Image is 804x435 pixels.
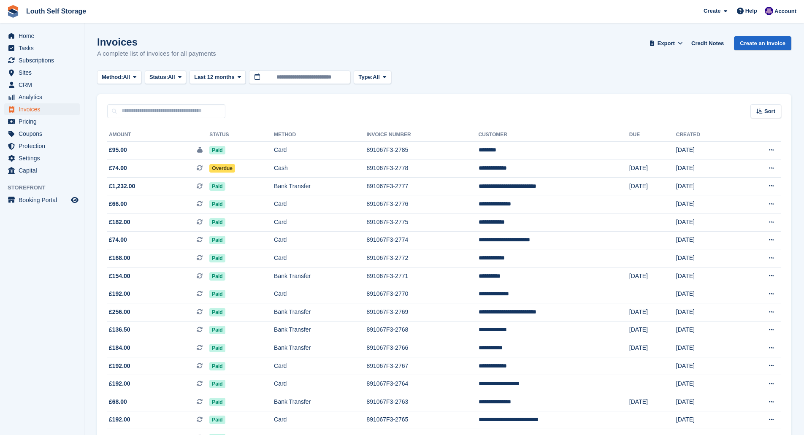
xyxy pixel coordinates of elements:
[209,164,235,173] span: Overdue
[366,128,478,142] th: Invoice Number
[4,30,80,42] a: menu
[109,254,130,262] span: £168.00
[109,343,130,352] span: £184.00
[19,116,69,127] span: Pricing
[366,213,478,232] td: 891067F3-2775
[4,42,80,54] a: menu
[704,7,720,15] span: Create
[109,308,130,316] span: £256.00
[765,7,773,15] img: Matthew Frith
[19,103,69,115] span: Invoices
[19,91,69,103] span: Analytics
[109,164,127,173] span: £74.00
[274,141,366,159] td: Card
[19,79,69,91] span: CRM
[168,73,175,81] span: All
[366,303,478,322] td: 891067F3-2769
[676,195,737,213] td: [DATE]
[4,128,80,140] a: menu
[194,73,234,81] span: Last 12 months
[4,54,80,66] a: menu
[4,140,80,152] a: menu
[366,177,478,195] td: 891067F3-2777
[274,321,366,339] td: Bank Transfer
[274,195,366,213] td: Card
[19,140,69,152] span: Protection
[109,200,127,208] span: £66.00
[676,411,737,429] td: [DATE]
[676,357,737,375] td: [DATE]
[676,375,737,393] td: [DATE]
[274,303,366,322] td: Bank Transfer
[373,73,380,81] span: All
[189,70,246,84] button: Last 12 months
[19,54,69,66] span: Subscriptions
[109,415,130,424] span: £192.00
[109,235,127,244] span: £74.00
[366,285,478,303] td: 891067F3-2770
[676,213,737,232] td: [DATE]
[774,7,796,16] span: Account
[366,357,478,375] td: 891067F3-2767
[4,67,80,78] a: menu
[109,325,130,334] span: £136.50
[209,326,225,334] span: Paid
[149,73,168,81] span: Status:
[274,339,366,357] td: Bank Transfer
[209,128,274,142] th: Status
[629,321,676,339] td: [DATE]
[23,4,89,18] a: Louth Self Storage
[354,70,391,84] button: Type: All
[209,254,225,262] span: Paid
[274,411,366,429] td: Card
[274,375,366,393] td: Card
[209,236,225,244] span: Paid
[274,267,366,285] td: Bank Transfer
[274,357,366,375] td: Card
[676,159,737,178] td: [DATE]
[366,411,478,429] td: 891067F3-2765
[209,380,225,388] span: Paid
[4,79,80,91] a: menu
[209,290,225,298] span: Paid
[366,267,478,285] td: 891067F3-2771
[366,159,478,178] td: 891067F3-2778
[647,36,685,50] button: Export
[688,36,727,50] a: Credit Notes
[734,36,791,50] a: Create an Invoice
[209,146,225,154] span: Paid
[19,165,69,176] span: Capital
[629,159,676,178] td: [DATE]
[366,141,478,159] td: 891067F3-2785
[109,397,127,406] span: £68.00
[107,128,209,142] th: Amount
[629,267,676,285] td: [DATE]
[4,103,80,115] a: menu
[366,393,478,411] td: 891067F3-2763
[209,200,225,208] span: Paid
[745,7,757,15] span: Help
[366,249,478,267] td: 891067F3-2772
[102,73,123,81] span: Method:
[358,73,373,81] span: Type:
[4,91,80,103] a: menu
[366,195,478,213] td: 891067F3-2776
[274,159,366,178] td: Cash
[676,321,737,339] td: [DATE]
[109,146,127,154] span: £95.00
[109,289,130,298] span: £192.00
[209,272,225,281] span: Paid
[274,393,366,411] td: Bank Transfer
[19,67,69,78] span: Sites
[676,393,737,411] td: [DATE]
[109,218,130,227] span: £182.00
[109,379,130,388] span: £192.00
[676,231,737,249] td: [DATE]
[366,321,478,339] td: 891067F3-2768
[629,177,676,195] td: [DATE]
[209,416,225,424] span: Paid
[629,393,676,411] td: [DATE]
[629,303,676,322] td: [DATE]
[658,39,675,48] span: Export
[366,231,478,249] td: 891067F3-2774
